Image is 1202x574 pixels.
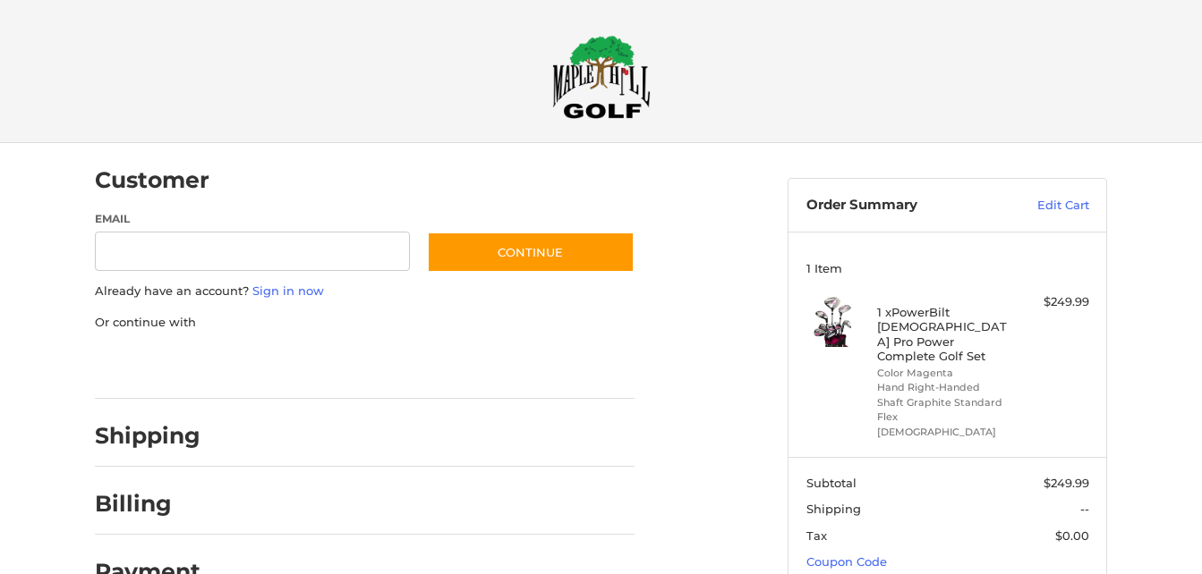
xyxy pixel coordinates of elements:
span: -- [1080,502,1089,516]
a: Edit Cart [999,197,1089,215]
h2: Billing [95,490,200,518]
iframe: Google Customer Reviews [1054,526,1202,574]
button: Continue [427,232,635,273]
p: Or continue with [95,314,635,332]
h2: Customer [95,166,209,194]
h4: 1 x PowerBilt [DEMOGRAPHIC_DATA] Pro Power Complete Golf Set [877,305,1014,363]
label: Email [95,211,410,227]
li: Color Magenta [877,366,1014,381]
h3: 1 Item [806,261,1089,275]
a: Sign in now [252,283,324,298]
div: $249.99 [1019,293,1089,311]
li: Flex [DEMOGRAPHIC_DATA] [877,409,1014,439]
iframe: PayPal-venmo [393,349,527,381]
li: Shaft Graphite Standard [877,395,1014,410]
iframe: PayPal-paypal [90,349,224,381]
img: Maple Hill Golf [552,35,651,119]
span: Tax [806,528,827,543]
span: $249.99 [1044,476,1089,490]
h2: Shipping [95,422,200,450]
span: Shipping [806,502,861,516]
li: Hand Right-Handed [877,380,1014,395]
iframe: PayPal-paylater [241,349,375,381]
h3: Order Summary [806,197,999,215]
span: Subtotal [806,476,857,490]
p: Already have an account? [95,283,635,300]
iframe: Gorgias live chat messenger [18,497,213,556]
a: Coupon Code [806,554,887,569]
